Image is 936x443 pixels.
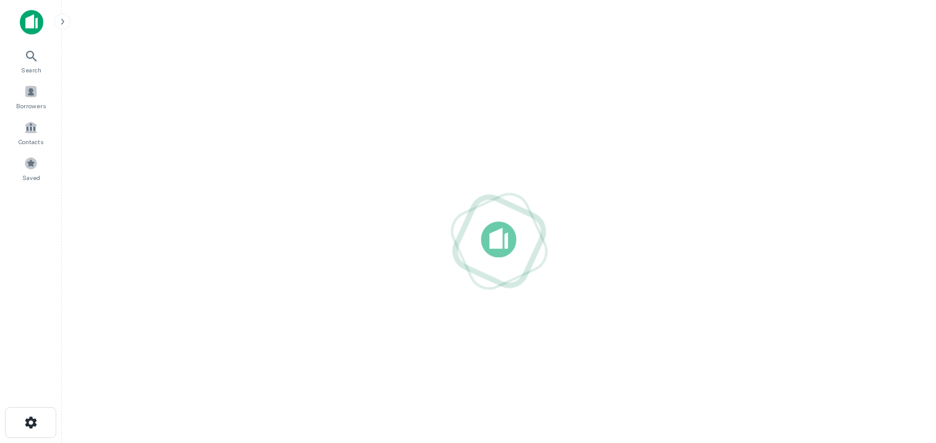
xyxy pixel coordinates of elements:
span: Search [21,65,41,75]
span: Saved [22,173,40,183]
a: Saved [4,152,58,185]
img: capitalize-icon.png [20,10,43,35]
span: Borrowers [16,101,46,111]
a: Borrowers [4,80,58,113]
span: Contacts [19,137,43,147]
a: Search [4,44,58,77]
a: Contacts [4,116,58,149]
